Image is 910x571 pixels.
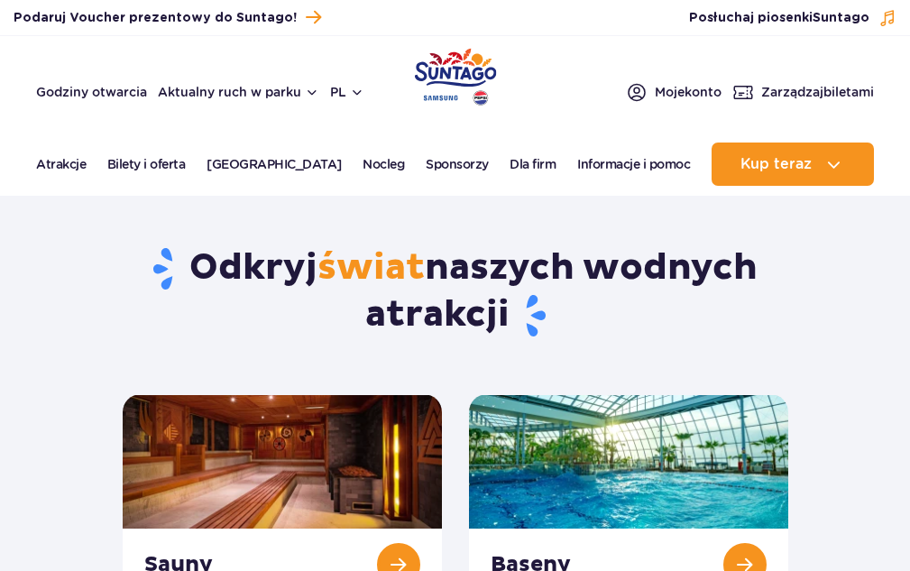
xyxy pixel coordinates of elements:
a: [GEOGRAPHIC_DATA] [207,143,342,186]
button: Kup teraz [712,143,874,186]
a: Podaruj Voucher prezentowy do Suntago! [14,5,321,30]
span: Posłuchaj piosenki [689,9,869,27]
span: Moje konto [655,83,722,101]
a: Sponsorzy [426,143,489,186]
h1: Odkryj naszych wodnych atrakcji [123,245,788,339]
span: Kup teraz [740,156,812,172]
a: Park of Poland [414,45,496,103]
button: Posłuchaj piosenkiSuntago [689,9,896,27]
button: pl [330,83,364,101]
a: Bilety i oferta [107,143,186,186]
a: Atrakcje [36,143,86,186]
a: Godziny otwarcia [36,83,147,101]
a: Zarządzajbiletami [732,81,874,103]
a: Informacje i pomoc [577,143,690,186]
span: Zarządzaj biletami [761,83,874,101]
a: Dla firm [510,143,556,186]
span: Suntago [813,12,869,24]
span: Podaruj Voucher prezentowy do Suntago! [14,9,297,27]
a: Nocleg [363,143,404,186]
a: Mojekonto [626,81,722,103]
button: Aktualny ruch w parku [158,85,319,99]
span: świat [317,245,425,290]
